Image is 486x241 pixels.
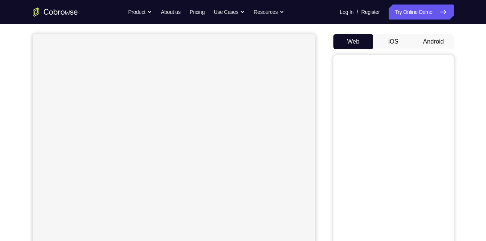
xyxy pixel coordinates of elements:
[389,5,453,20] a: Try Online Demo
[33,8,78,17] a: Go to the home page
[340,5,354,20] a: Log In
[373,34,413,49] button: iOS
[189,5,204,20] a: Pricing
[128,5,152,20] button: Product
[161,5,180,20] a: About us
[333,34,374,49] button: Web
[361,5,380,20] a: Register
[413,34,454,49] button: Android
[357,8,358,17] span: /
[214,5,245,20] button: Use Cases
[254,5,284,20] button: Resources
